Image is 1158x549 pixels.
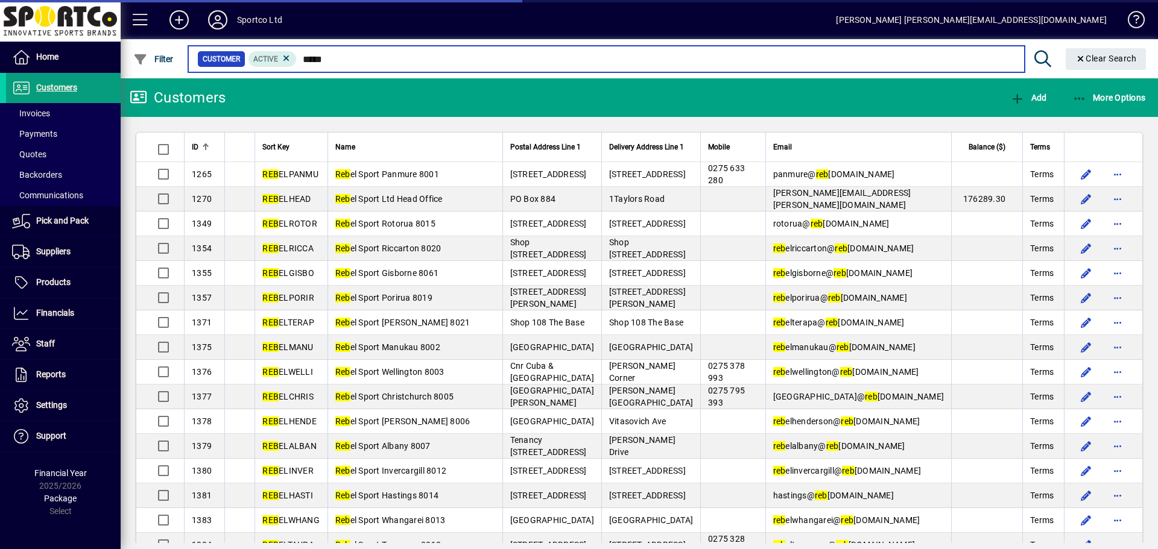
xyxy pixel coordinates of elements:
[335,515,446,525] span: el Sport Whangarei 8013
[1030,218,1054,230] span: Terms
[510,287,587,309] span: [STREET_ADDRESS][PERSON_NAME]
[36,400,67,410] span: Settings
[1108,189,1127,209] button: More options
[335,367,350,377] em: Reb
[1077,461,1096,480] button: Edit
[6,298,121,328] a: Financials
[951,187,1022,212] td: 176289.30
[335,140,495,154] div: Name
[1072,93,1146,102] span: More Options
[841,416,853,426] em: reb
[335,392,350,401] em: Reb
[192,140,217,154] div: ID
[510,268,587,278] span: [STREET_ADDRESS]
[773,515,786,525] em: reb
[6,103,121,124] a: Invoices
[510,169,587,179] span: [STREET_ADDRESS]
[6,42,121,72] a: Home
[1077,239,1096,258] button: Edit
[841,515,853,525] em: reb
[262,441,279,451] em: REB
[773,293,907,303] span: elporirua@ [DOMAIN_NAME]
[133,54,174,64] span: Filter
[708,140,730,154] span: Mobile
[1030,242,1054,254] span: Terms
[773,491,894,500] span: hastings@ [DOMAIN_NAME]
[510,386,594,407] span: [GEOGRAPHIC_DATA][PERSON_NAME]
[1108,412,1127,431] button: More options
[335,268,438,278] span: el Sport Gisborne 8061
[6,360,121,390] a: Reports
[969,140,1005,154] span: Balance ($)
[510,318,584,327] span: Shop 108 The Base
[609,268,686,278] span: [STREET_ADDRESS]
[1030,366,1054,378] span: Terms
[192,515,212,525] span: 1383
[237,10,282,30] div: Sportco Ltd
[773,416,920,426] span: elhenderson@ [DOMAIN_NAME]
[510,219,587,228] span: [STREET_ADDRESS]
[6,329,121,359] a: Staff
[773,318,905,327] span: elterapa@ [DOMAIN_NAME]
[192,140,198,154] span: ID
[510,491,587,500] span: [STREET_ADDRESS]
[510,515,594,525] span: [GEOGRAPHIC_DATA]
[773,188,911,210] span: [PERSON_NAME][EMAIL_ADDRESS][PERSON_NAME][DOMAIN_NAME]
[773,268,786,278] em: reb
[959,140,1016,154] div: Balance ($)
[609,169,686,179] span: [STREET_ADDRESS]
[192,416,212,426] span: 1378
[44,494,77,503] span: Package
[773,466,786,475] em: reb
[6,185,121,205] a: Communications
[192,243,212,253] span: 1354
[510,466,587,475] span: [STREET_ADDRESS]
[609,237,686,259] span: Shop [STREET_ADDRESS]
[6,124,121,144] a: Payments
[335,491,350,500] em: Reb
[262,367,279,377] em: REB
[262,515,320,525] span: ELWHANG
[36,308,74,318] span: Financials
[262,515,279,525] em: REB
[262,491,279,500] em: REB
[609,515,693,525] span: [GEOGRAPHIC_DATA]
[335,194,350,204] em: Reb
[335,466,446,475] span: el Sport Invercargill 8012
[510,194,556,204] span: PO Box 884
[609,318,683,327] span: Shop 108 The Base
[773,515,920,525] span: elwhangarei@ [DOMAIN_NAME]
[1077,486,1096,505] button: Edit
[1030,341,1054,353] span: Terms
[6,237,121,267] a: Suppliers
[203,53,240,65] span: Customer
[1108,387,1127,406] button: More options
[36,216,89,225] span: Pick and Pack
[510,237,587,259] span: Shop [STREET_ADDRESS]
[773,342,916,352] span: elmanukau@ [DOMAIN_NAME]
[826,318,838,327] em: reb
[510,416,594,426] span: [GEOGRAPHIC_DATA]
[335,169,350,179] em: Reb
[262,243,279,253] em: REB
[262,169,318,179] span: ELPANMU
[262,219,317,228] span: ELROTOR
[708,140,758,154] div: Mobile
[262,491,313,500] span: ELHASTI
[12,149,46,159] span: Quotes
[842,466,855,475] em: reb
[609,435,675,457] span: [PERSON_NAME] Drive
[6,165,121,185] a: Backorders
[773,243,786,253] em: reb
[335,367,445,377] span: el Sport Wellington 8003
[262,342,313,352] span: ELMANU
[335,515,350,525] em: Reb
[262,318,314,327] span: ELTERAP
[773,416,786,426] em: reb
[6,391,121,421] a: Settings
[1030,292,1054,304] span: Terms
[1069,87,1149,108] button: More Options
[811,219,823,228] em: reb
[609,466,686,475] span: [STREET_ADDRESS]
[12,190,83,200] span: Communications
